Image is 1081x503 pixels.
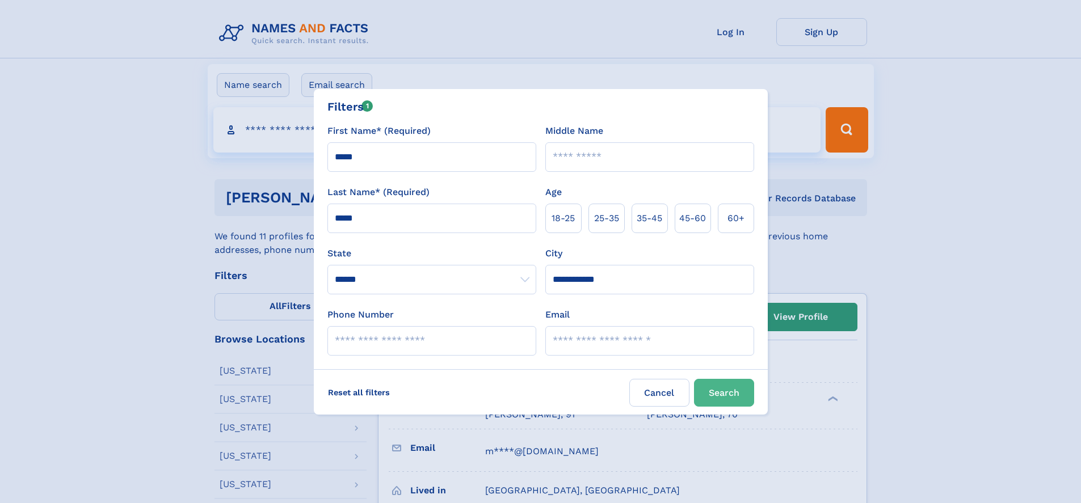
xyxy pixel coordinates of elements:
[327,247,536,260] label: State
[545,124,603,138] label: Middle Name
[327,124,431,138] label: First Name* (Required)
[321,379,397,406] label: Reset all filters
[629,379,689,407] label: Cancel
[637,212,662,225] span: 35‑45
[545,247,562,260] label: City
[594,212,619,225] span: 25‑35
[727,212,744,225] span: 60+
[545,308,570,322] label: Email
[694,379,754,407] button: Search
[327,98,373,115] div: Filters
[327,185,430,199] label: Last Name* (Required)
[545,185,562,199] label: Age
[552,212,575,225] span: 18‑25
[327,308,394,322] label: Phone Number
[679,212,706,225] span: 45‑60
